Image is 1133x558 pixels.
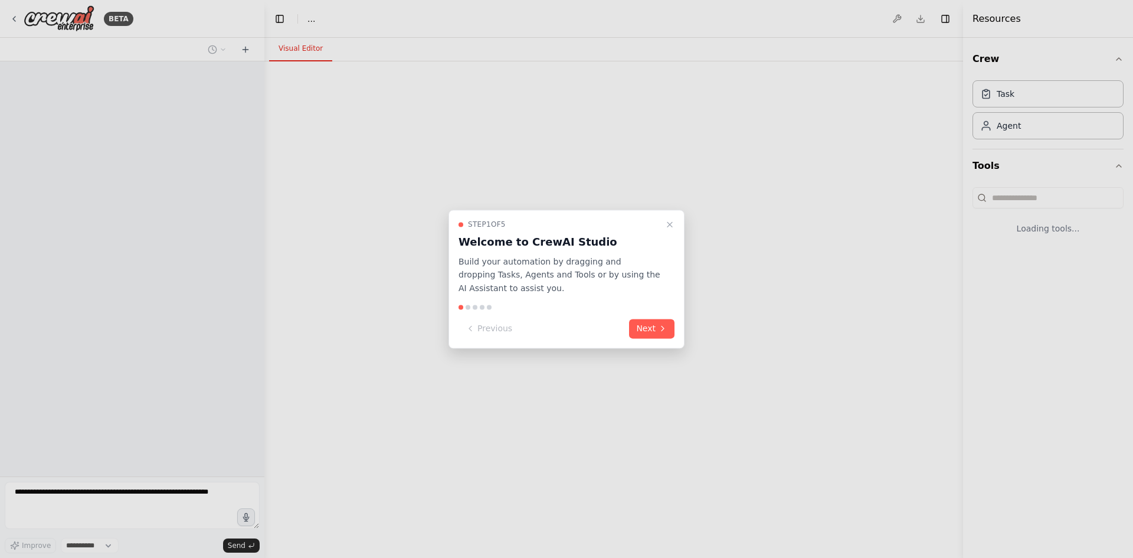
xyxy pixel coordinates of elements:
h3: Welcome to CrewAI Studio [459,234,660,250]
button: Close walkthrough [663,217,677,231]
button: Next [629,319,674,338]
p: Build your automation by dragging and dropping Tasks, Agents and Tools or by using the AI Assista... [459,255,660,295]
button: Previous [459,319,519,338]
span: Step 1 of 5 [468,220,506,229]
button: Hide left sidebar [271,11,288,27]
